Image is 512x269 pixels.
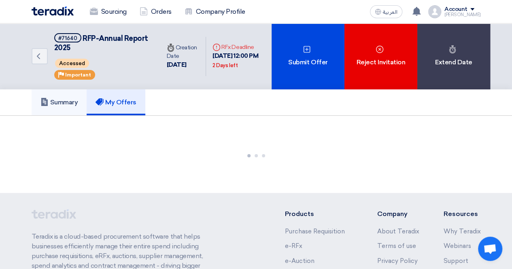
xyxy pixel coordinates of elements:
[444,242,471,250] a: Webinars
[478,237,502,261] div: Open chat
[370,5,402,18] button: العربية
[444,13,481,17] div: [PERSON_NAME]
[167,43,200,60] div: Creation Date
[212,51,265,70] div: [DATE] 12:00 PM
[444,209,481,219] li: Resources
[32,6,74,16] img: Teradix logo
[444,6,467,13] div: Account
[285,228,344,235] a: Purchase Requisition
[54,33,151,53] h5: RFP-Annual Report 2025
[133,3,178,21] a: Orders
[54,34,148,52] span: RFP-Annual Report 2025
[272,23,344,89] div: Submit Offer
[428,5,441,18] img: profile_test.png
[212,61,238,70] div: 2 Days left
[96,98,136,106] h5: My Offers
[383,9,397,15] span: العربية
[212,43,265,51] div: RFx Deadline
[65,72,91,78] span: Important
[58,36,77,41] div: #71640
[344,23,417,89] div: Reject Invitation
[167,60,200,70] div: [DATE]
[32,89,87,115] a: Summary
[377,242,416,250] a: Terms of use
[285,209,353,219] li: Products
[377,228,419,235] a: About Teradix
[377,209,419,219] li: Company
[178,3,252,21] a: Company Profile
[83,3,133,21] a: Sourcing
[444,228,481,235] a: Why Teradix
[87,89,145,115] a: My Offers
[417,23,490,89] div: Extend Date
[55,59,89,68] span: Accessed
[40,98,78,106] h5: Summary
[444,257,468,265] a: Support
[377,257,418,265] a: Privacy Policy
[285,242,302,250] a: e-RFx
[285,257,314,265] a: e-Auction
